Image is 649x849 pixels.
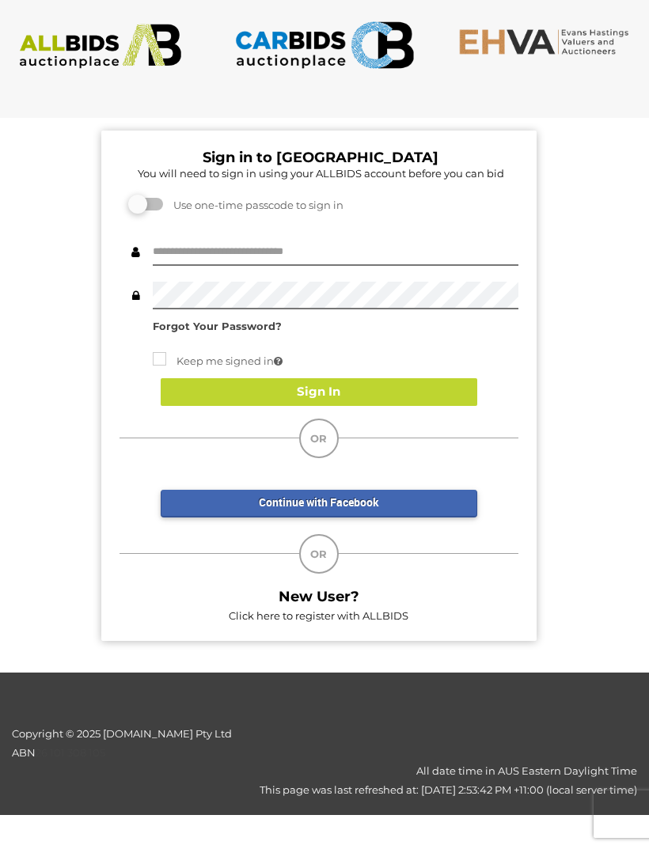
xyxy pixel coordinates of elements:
[161,490,477,517] a: Continue with Facebook
[229,609,408,622] a: Click here to register with ALLBIDS
[161,378,477,406] button: Sign In
[279,588,359,605] b: New User?
[153,352,283,370] label: Keep me signed in
[203,149,438,166] b: Sign in to [GEOGRAPHIC_DATA]
[123,168,518,179] h5: You will need to sign in using your ALLBIDS account before you can bid
[10,24,191,69] img: ALLBIDS.com.au
[458,28,639,55] img: EHVA.com.au
[299,534,339,574] div: OR
[165,199,343,211] span: Use one-time passcode to sign in
[299,419,339,458] div: OR
[234,16,415,74] img: CARBIDS.com.au
[36,746,105,759] a: 26 101 308 105
[153,320,282,332] a: Forgot Your Password?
